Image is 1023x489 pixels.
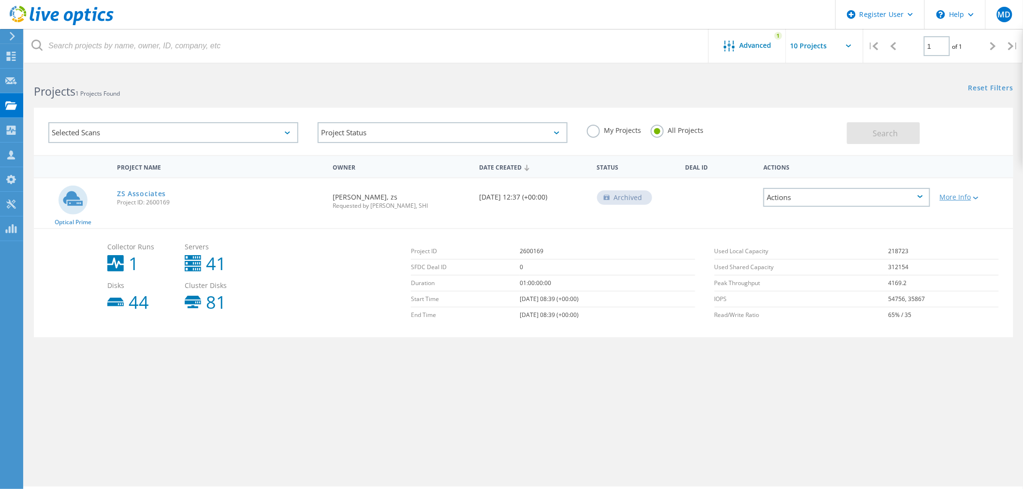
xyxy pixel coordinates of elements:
a: ZS Associates [117,190,166,197]
a: Live Optics Dashboard [10,20,114,27]
div: Owner [328,158,475,175]
td: [DATE] 08:39 (+00:00) [520,291,695,307]
div: Actions [763,188,930,207]
span: Cluster Disks [185,282,252,289]
td: Used Local Capacity [715,244,889,259]
span: Project ID: 2600169 [117,200,323,205]
td: 312154 [889,259,999,275]
td: 218723 [889,244,999,259]
span: Collector Runs [107,244,175,250]
div: Actions [759,158,935,175]
div: Project Status [318,122,568,143]
div: [DATE] 12:37 (+00:00) [475,178,592,210]
a: Reset Filters [968,85,1013,93]
span: 1 Projects Found [75,89,120,98]
b: Projects [34,84,75,99]
b: 1 [129,255,139,273]
td: 4169.2 [889,275,999,291]
span: Disks [107,282,175,289]
div: | [1003,29,1023,63]
span: Advanced [740,42,772,49]
td: 54756, 35867 [889,291,999,307]
span: Requested by [PERSON_NAME], SHI [333,203,470,209]
div: Deal Id [680,158,759,175]
b: 81 [206,294,226,311]
div: Project Name [112,158,328,175]
td: 0 [520,259,695,275]
div: Status [592,158,680,175]
td: [DATE] 08:39 (+00:00) [520,307,695,323]
div: Selected Scans [48,122,298,143]
div: Date Created [475,158,592,176]
svg: \n [936,10,945,19]
td: Project ID [411,244,520,259]
input: Search projects by name, owner, ID, company, etc [24,29,709,63]
td: SFDC Deal ID [411,259,520,275]
td: Peak Throughput [715,275,889,291]
div: More Info [940,194,1008,201]
button: Search [847,122,920,144]
label: All Projects [651,125,703,134]
td: 65% / 35 [889,307,999,323]
span: Servers [185,244,252,250]
b: 44 [129,294,149,311]
b: 41 [206,255,226,273]
td: 01:00:00:00 [520,275,695,291]
td: Used Shared Capacity [715,259,889,275]
td: End Time [411,307,520,323]
td: Duration [411,275,520,291]
div: | [863,29,883,63]
div: [PERSON_NAME], zs [328,178,475,218]
td: IOPS [715,291,889,307]
td: 2600169 [520,244,695,259]
span: MD [998,11,1011,18]
td: Start Time [411,291,520,307]
td: Read/Write Ratio [715,307,889,323]
div: Archived [597,190,652,205]
span: Optical Prime [55,219,91,225]
span: Search [873,128,898,139]
label: My Projects [587,125,641,134]
span: of 1 [952,43,963,51]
